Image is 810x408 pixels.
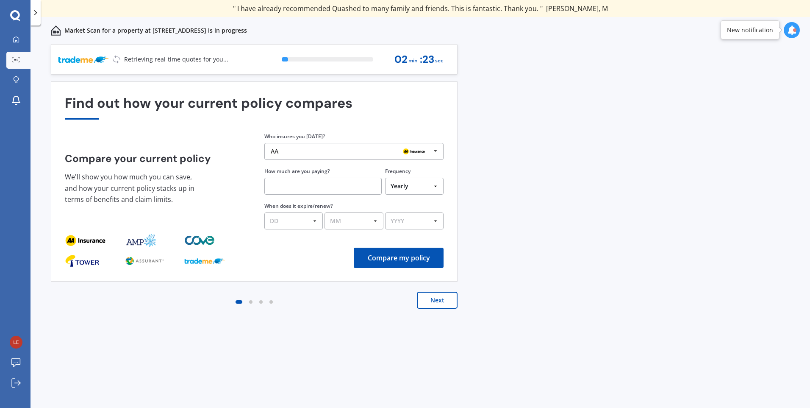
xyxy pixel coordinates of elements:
[385,168,411,175] label: Frequency
[125,254,165,268] img: provider_logo_1
[271,148,278,154] div: AA
[408,55,418,67] span: min
[65,254,100,268] img: provider_logo_0
[184,254,225,268] img: provider_logo_2
[51,25,61,36] img: home-and-contents.b802091223b8502ef2dd.svg
[65,95,444,120] div: Find out how your current policy compares
[264,202,333,210] label: When does it expire/renew?
[354,248,444,268] button: Compare my policy
[420,54,434,65] span: : 23
[124,55,228,64] p: Retrieving real-time quotes for you...
[65,234,105,247] img: provider_logo_0
[264,168,330,175] label: How much are you paying?
[65,171,200,205] p: We'll show you how much you can save, and how your current policy stacks up in terms of benefits ...
[264,133,325,140] label: Who insures you [DATE]?
[435,55,443,67] span: sec
[10,336,22,349] img: 8a27f9f0ed3e23b4b46bfd6804ef16f3
[65,153,244,165] h4: Compare your current policy
[417,292,458,309] button: Next
[394,54,408,65] span: 02
[184,234,216,247] img: provider_logo_2
[400,146,427,156] img: AA.webp
[64,26,247,35] p: Market Scan for a property at [STREET_ADDRESS] is in progress
[727,26,773,34] div: New notification
[125,234,157,247] img: provider_logo_1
